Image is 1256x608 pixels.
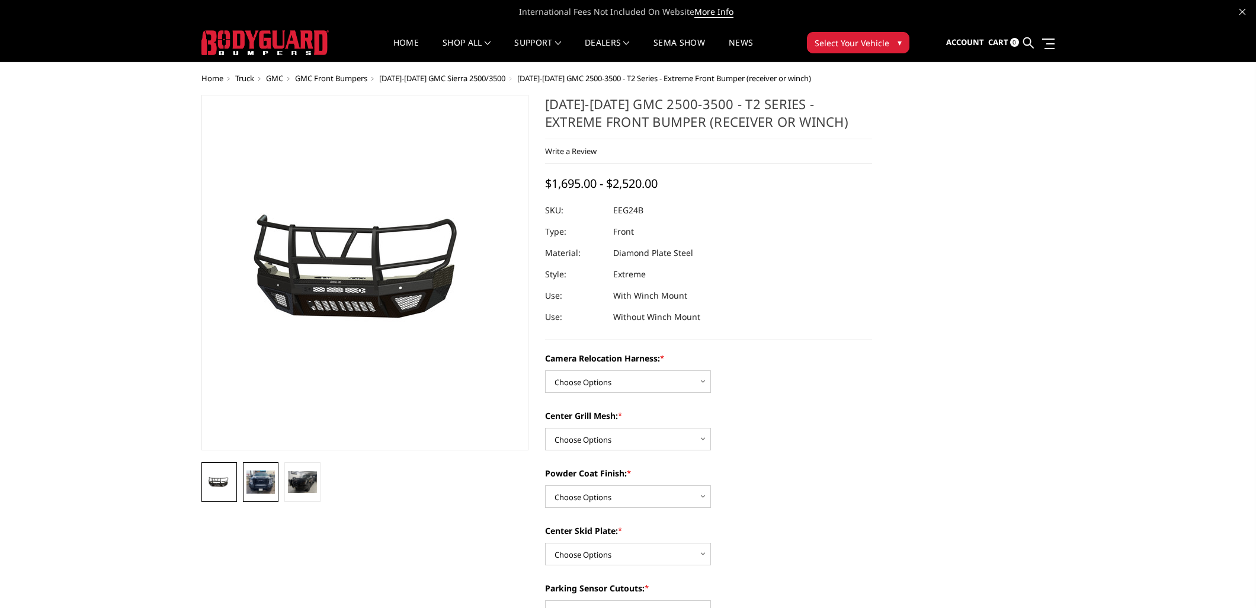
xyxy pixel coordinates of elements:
[545,409,872,422] label: Center Grill Mesh:
[201,95,528,450] a: 2024-2026 GMC 2500-3500 - T2 Series - Extreme Front Bumper (receiver or winch)
[545,285,604,306] dt: Use:
[545,524,872,537] label: Center Skid Plate:
[653,39,705,62] a: SEMA Show
[729,39,753,62] a: News
[379,73,505,84] a: [DATE]-[DATE] GMC Sierra 2500/3500
[288,471,316,493] img: 2024-2026 GMC 2500-3500 - T2 Series - Extreme Front Bumper (receiver or winch)
[988,27,1019,59] a: Cart 0
[545,200,604,221] dt: SKU:
[585,39,630,62] a: Dealers
[946,27,984,59] a: Account
[613,285,687,306] dd: With Winch Mount
[443,39,491,62] a: shop all
[201,30,329,55] img: BODYGUARD BUMPERS
[545,221,604,242] dt: Type:
[1010,38,1019,47] span: 0
[205,476,233,489] img: 2024-2026 GMC 2500-3500 - T2 Series - Extreme Front Bumper (receiver or winch)
[613,264,646,285] dd: Extreme
[514,39,561,62] a: Support
[545,306,604,328] dt: Use:
[295,73,367,84] a: GMC Front Bumpers
[545,95,872,139] h1: [DATE]-[DATE] GMC 2500-3500 - T2 Series - Extreme Front Bumper (receiver or winch)
[694,6,733,18] a: More Info
[613,242,693,264] dd: Diamond Plate Steel
[545,175,658,191] span: $1,695.00 - $2,520.00
[815,37,889,49] span: Select Your Vehicle
[266,73,283,84] a: GMC
[545,264,604,285] dt: Style:
[988,37,1008,47] span: Cart
[545,352,872,364] label: Camera Relocation Harness:
[545,582,872,594] label: Parking Sensor Cutouts:
[613,306,700,328] dd: Without Winch Mount
[393,39,419,62] a: Home
[246,471,275,494] img: 2024-2026 GMC 2500-3500 - T2 Series - Extreme Front Bumper (receiver or winch)
[545,146,597,156] a: Write a Review
[545,242,604,264] dt: Material:
[613,221,634,242] dd: Front
[201,73,223,84] a: Home
[946,37,984,47] span: Account
[807,32,909,53] button: Select Your Vehicle
[235,73,254,84] a: Truck
[517,73,811,84] span: [DATE]-[DATE] GMC 2500-3500 - T2 Series - Extreme Front Bumper (receiver or winch)
[613,200,643,221] dd: EEG24B
[545,467,872,479] label: Powder Coat Finish:
[898,36,902,49] span: ▾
